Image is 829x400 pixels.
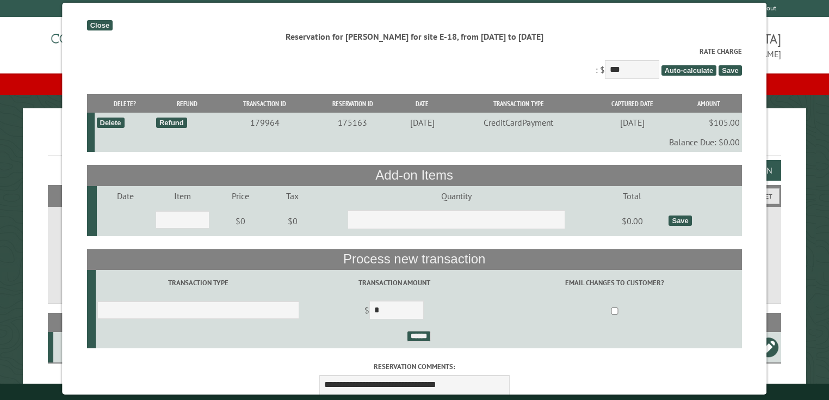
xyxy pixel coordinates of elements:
[87,20,113,30] div: Close
[87,46,742,82] div: : $
[449,113,588,132] td: CreditCardPayment
[598,206,667,236] td: $0.00
[212,206,270,236] td: $0
[395,94,449,113] th: Date
[220,113,310,132] td: 179964
[58,342,116,353] div: E-18
[661,65,717,76] span: Auto-calculate
[310,113,396,132] td: 175163
[95,132,742,152] td: Balance Due: $0.00
[87,361,742,372] label: Reservation comments:
[212,186,270,206] td: Price
[53,313,118,332] th: Site
[676,94,742,113] th: Amount
[97,278,299,288] label: Transaction Type
[156,118,187,128] div: Refund
[97,186,154,206] td: Date
[87,30,742,42] div: Reservation for [PERSON_NAME] for site E-18, from [DATE] to [DATE]
[87,249,742,270] th: Process new transaction
[48,126,782,156] h1: Reservations
[719,65,742,76] span: Save
[154,186,211,206] td: Item
[97,118,125,128] div: Delete
[48,185,782,206] h2: Filters
[315,186,597,206] td: Quantity
[598,186,667,206] td: Total
[87,46,742,57] label: Rate Charge
[48,21,184,64] img: Campground Commander
[270,206,315,236] td: $0
[589,113,676,132] td: [DATE]
[449,94,588,113] th: Transaction Type
[395,113,449,132] td: [DATE]
[490,278,740,288] label: Email changes to customer?
[353,388,476,395] small: © Campground Commander LLC. All rights reserved.
[95,94,154,113] th: Delete?
[220,94,310,113] th: Transaction ID
[303,278,486,288] label: Transaction Amount
[589,94,676,113] th: Captured Date
[310,94,396,113] th: Reservation ID
[676,113,742,132] td: $105.00
[87,165,742,186] th: Add-on Items
[301,296,488,327] td: $
[154,94,220,113] th: Refund
[270,186,315,206] td: Tax
[669,216,692,226] div: Save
